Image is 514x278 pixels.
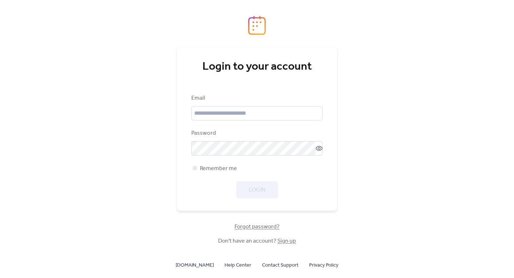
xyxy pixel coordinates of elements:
span: Don't have an account? [218,237,296,245]
a: Privacy Policy [309,260,338,269]
a: Help Center [225,260,251,269]
a: Sign up [277,235,296,247]
span: Contact Support [262,261,298,270]
span: Remember me [200,164,237,173]
div: Email [191,94,321,103]
div: Password [191,129,321,138]
a: [DOMAIN_NAME] [176,260,214,269]
span: Help Center [225,261,251,270]
span: [DOMAIN_NAME] [176,261,214,270]
span: Privacy Policy [309,261,338,270]
div: Login to your account [191,60,323,74]
a: Forgot password? [235,225,279,229]
span: Forgot password? [235,223,279,231]
img: logo [248,16,266,35]
a: Contact Support [262,260,298,269]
